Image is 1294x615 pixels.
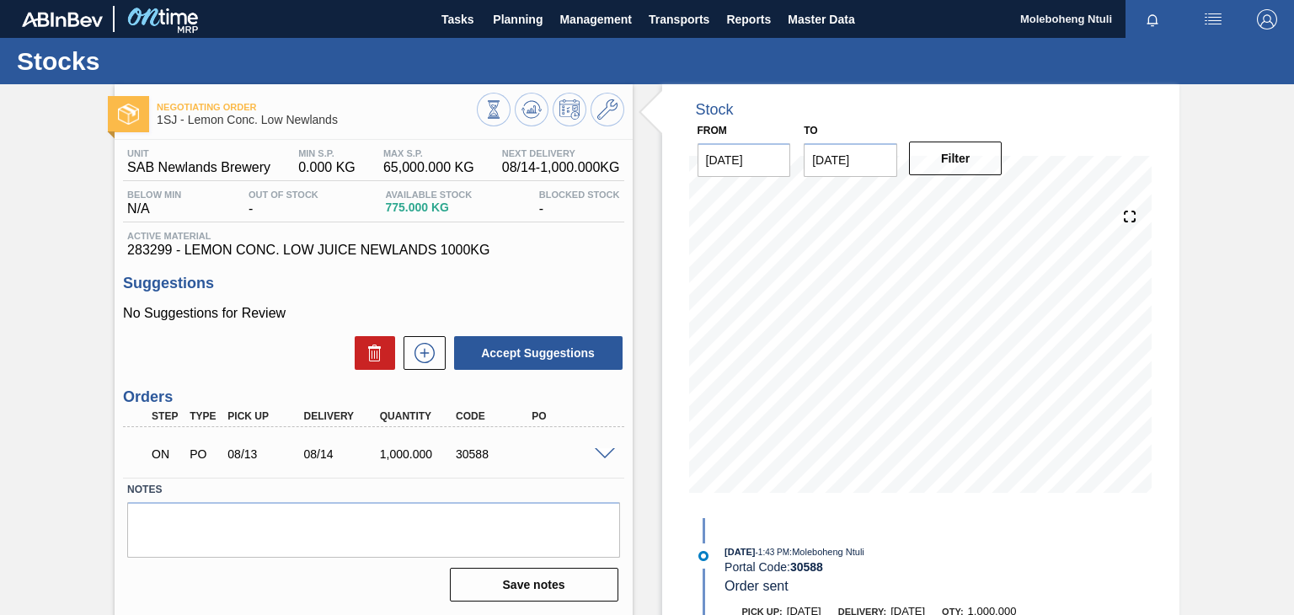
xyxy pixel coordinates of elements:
[185,410,223,422] div: Type
[127,478,619,502] label: Notes
[591,93,624,126] button: Go to Master Data / General
[17,51,316,71] h1: Stocks
[127,190,181,200] span: Below Min
[527,410,611,422] div: PO
[698,143,791,177] input: mm/dd/yyyy
[539,190,620,200] span: Blocked Stock
[127,148,270,158] span: Unit
[123,190,185,217] div: N/A
[298,160,356,175] span: 0.000 KG
[185,447,223,461] div: Purchase order
[157,102,476,112] span: Negotiating Order
[446,334,624,372] div: Accept Suggestions
[300,447,383,461] div: 08/14/2025
[649,9,709,29] span: Transports
[452,447,535,461] div: 30588
[1257,9,1277,29] img: Logout
[385,190,472,200] span: Available Stock
[725,579,789,593] span: Order sent
[223,447,307,461] div: 08/13/2025
[244,190,323,217] div: -
[1203,9,1223,29] img: userActions
[789,547,864,557] span: : Moleboheng Ntuli
[725,560,1125,574] div: Portal Code:
[502,148,620,158] span: Next Delivery
[493,9,543,29] span: Planning
[452,410,535,422] div: Code
[395,336,446,370] div: New suggestion
[439,9,476,29] span: Tasks
[909,142,1003,175] button: Filter
[756,548,790,557] span: - 1:43 PM
[698,551,708,561] img: atual
[376,410,459,422] div: Quantity
[454,336,623,370] button: Accept Suggestions
[298,148,356,158] span: MIN S.P.
[249,190,318,200] span: Out Of Stock
[157,114,476,126] span: 1SJ - Lemon Conc. Low Newlands
[790,560,823,574] strong: 30588
[559,9,632,29] span: Management
[127,231,619,241] span: Active Material
[147,436,185,473] div: Negotiating Order
[804,125,817,136] label: to
[1126,8,1179,31] button: Notifications
[502,160,620,175] span: 08/14 - 1,000.000 KG
[726,9,771,29] span: Reports
[127,243,619,258] span: 283299 - LEMON CONC. LOW JUICE NEWLANDS 1000KG
[450,568,618,602] button: Save notes
[123,306,623,321] p: No Suggestions for Review
[22,12,103,27] img: TNhmsLtSVTkK8tSr43FrP2fwEKptu5GPRR3wAAAABJRU5ErkJggg==
[118,104,139,125] img: Ícone
[346,336,395,370] div: Delete Suggestions
[300,410,383,422] div: Delivery
[385,201,472,214] span: 775.000 KG
[477,93,511,126] button: Stocks Overview
[535,190,624,217] div: -
[152,447,181,461] p: ON
[127,160,270,175] span: SAB Newlands Brewery
[696,101,734,119] div: Stock
[515,93,548,126] button: Update Chart
[376,447,459,461] div: 1,000.000
[725,547,755,557] span: [DATE]
[123,388,623,406] h3: Orders
[553,93,586,126] button: Schedule Inventory
[123,275,623,292] h3: Suggestions
[804,143,897,177] input: mm/dd/yyyy
[223,410,307,422] div: Pick up
[698,125,727,136] label: From
[788,9,854,29] span: Master Data
[383,148,474,158] span: MAX S.P.
[383,160,474,175] span: 65,000.000 KG
[147,410,185,422] div: Step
